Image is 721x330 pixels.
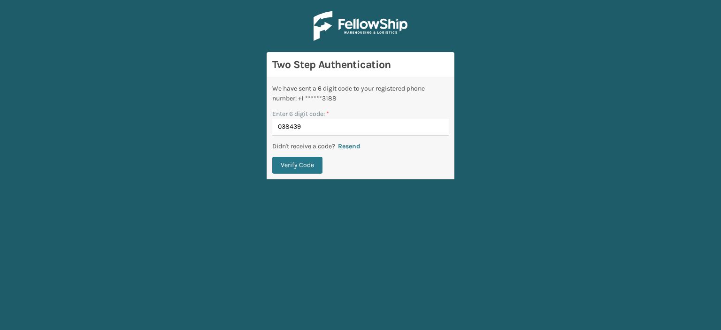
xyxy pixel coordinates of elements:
img: Logo [314,11,407,41]
label: Enter 6 digit code: [272,109,329,119]
button: Verify Code [272,157,322,174]
p: Didn't receive a code? [272,141,335,151]
button: Resend [335,142,363,151]
h3: Two Step Authentication [272,58,449,72]
div: We have sent a 6 digit code to your registered phone number: +1 ******3188 [272,84,449,103]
